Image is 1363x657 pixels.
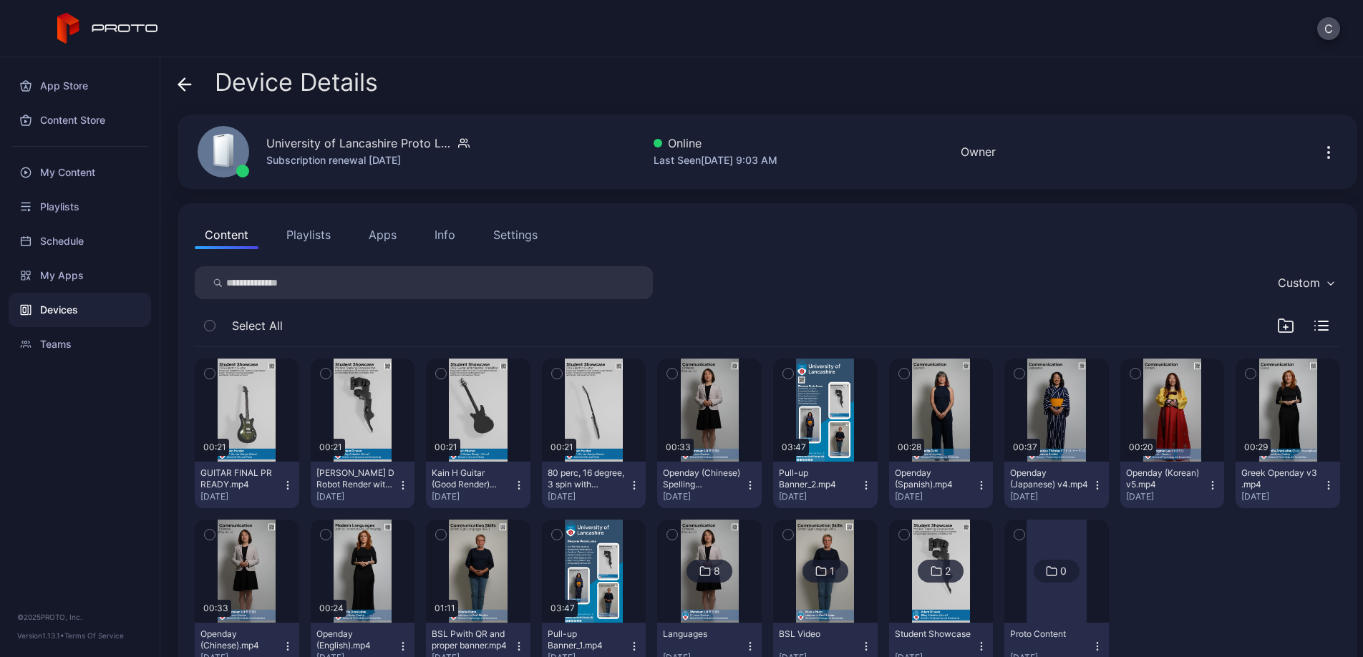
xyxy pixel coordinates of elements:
a: Teams [9,327,151,361]
button: C [1317,17,1340,40]
div: Last Seen [DATE] 9:03 AM [654,152,777,169]
a: Devices [9,293,151,327]
a: Content Store [9,103,151,137]
div: University of Lancashire Proto Luma [266,135,452,152]
div: [DATE] [779,491,860,502]
button: Kain H Guitar (Good Render) 1.mp4[DATE] [426,462,530,508]
div: © 2025 PROTO, Inc. [17,611,142,623]
button: Content [195,220,258,249]
a: Schedule [9,224,151,258]
div: [DATE] [432,491,513,502]
a: Playlists [9,190,151,224]
div: BSL Video [779,628,858,640]
div: Pull-up Banner_2.mp4 [779,467,858,490]
a: Terms Of Service [64,631,124,640]
div: 1 [830,565,835,578]
button: Info [425,220,465,249]
span: Select All [232,317,283,334]
div: [DATE] [663,491,744,502]
div: Kain H Guitar (Good Render) 1.mp4 [432,467,510,490]
div: Openday (Japanese) v4.mp4 [1010,467,1089,490]
div: Settings [493,226,538,243]
div: 0 [1060,565,1067,578]
div: Online [654,135,777,152]
div: 8 [714,565,720,578]
div: Languages [663,628,742,640]
button: Openday (Spanish).mp4[DATE] [889,462,994,508]
div: Openday (English).mp4 [316,628,395,651]
a: My Content [9,155,151,190]
button: Pull-up Banner_2.mp4[DATE] [773,462,878,508]
span: Version 1.13.1 • [17,631,64,640]
div: Custom [1278,276,1320,290]
div: 80 perc, 16 degree, 3 spin with overlay.mp4 [548,467,626,490]
button: Greek Openday v3 .mp4[DATE] [1236,462,1340,508]
div: Proto Content [1010,628,1089,640]
div: Adam D Robot Render with QR FINAL(2).mp4 [316,467,395,490]
div: [DATE] [316,491,398,502]
button: Playlists [276,220,341,249]
div: [DATE] [1010,491,1092,502]
div: Pull-up Banner_1.mp4 [548,628,626,651]
div: 2 [945,565,951,578]
div: Info [435,226,455,243]
div: [DATE] [1126,491,1208,502]
button: 80 perc, 16 degree, 3 spin with overlay.mp4[DATE] [542,462,646,508]
div: [DATE] [1241,491,1323,502]
div: GUITAR FINAL PR READY.mp4 [200,467,279,490]
a: App Store [9,69,151,103]
div: Openday (Korean) v5.mp4 [1126,467,1205,490]
button: GUITAR FINAL PR READY.mp4[DATE] [195,462,299,508]
button: Openday (Korean) v5.mp4[DATE] [1120,462,1225,508]
button: Custom [1271,266,1340,299]
button: Openday (Japanese) v4.mp4[DATE] [1004,462,1109,508]
a: My Apps [9,258,151,293]
div: BSL Pwith QR and proper banner.mp4 [432,628,510,651]
button: Apps [359,220,407,249]
div: Owner [961,143,996,160]
div: [DATE] [548,491,629,502]
div: Greek Openday v3 .mp4 [1241,467,1320,490]
button: Openday (Chinese) Spelling Corrected.mp4[DATE] [657,462,762,508]
div: Subscription renewal [DATE] [266,152,470,169]
div: Openday (Spanish).mp4 [895,467,974,490]
div: [DATE] [200,491,282,502]
button: [PERSON_NAME] D Robot Render with QR FINAL(2).mp4[DATE] [311,462,415,508]
span: Device Details [215,69,378,96]
div: Openday (Chinese) Spelling Corrected.mp4 [663,467,742,490]
div: [DATE] [895,491,976,502]
button: Settings [483,220,548,249]
div: Openday (Chinese).mp4 [200,628,279,651]
div: Student Showcase [895,628,974,640]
